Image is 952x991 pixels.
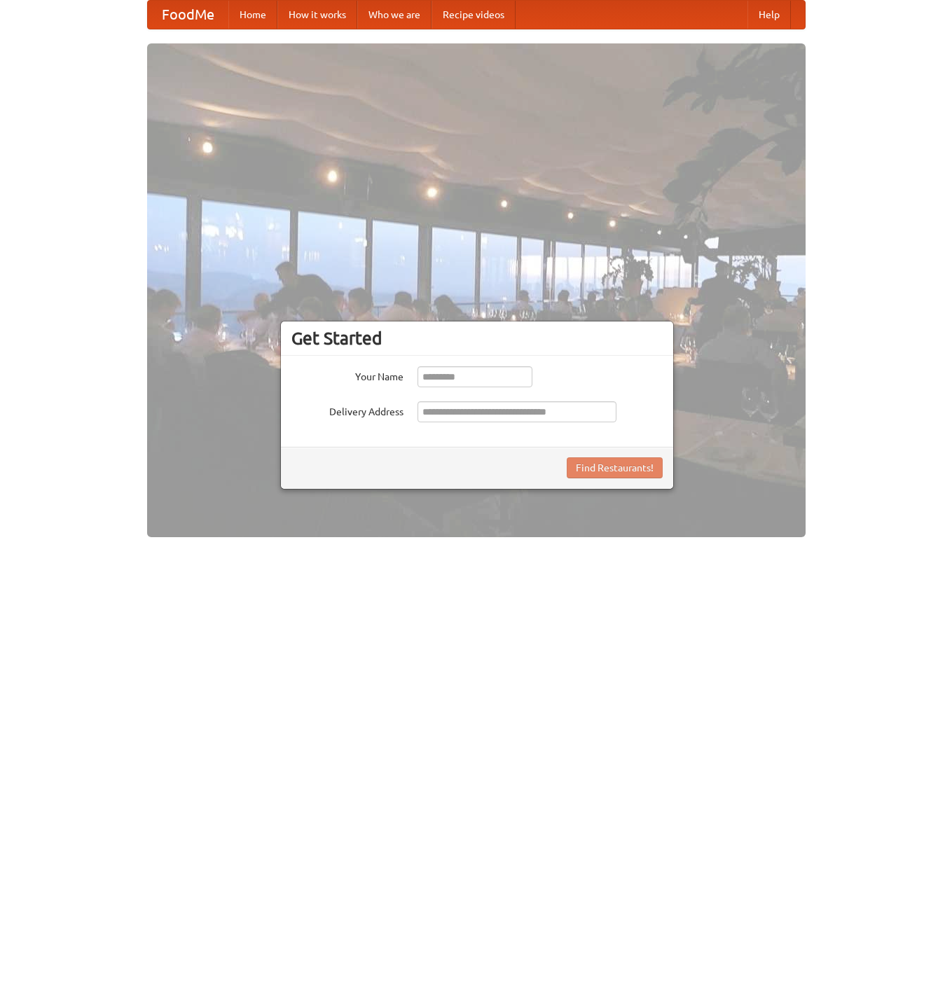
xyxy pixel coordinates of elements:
[747,1,791,29] a: Help
[567,457,663,478] button: Find Restaurants!
[291,366,403,384] label: Your Name
[291,401,403,419] label: Delivery Address
[228,1,277,29] a: Home
[432,1,516,29] a: Recipe videos
[291,328,663,349] h3: Get Started
[148,1,228,29] a: FoodMe
[357,1,432,29] a: Who we are
[277,1,357,29] a: How it works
